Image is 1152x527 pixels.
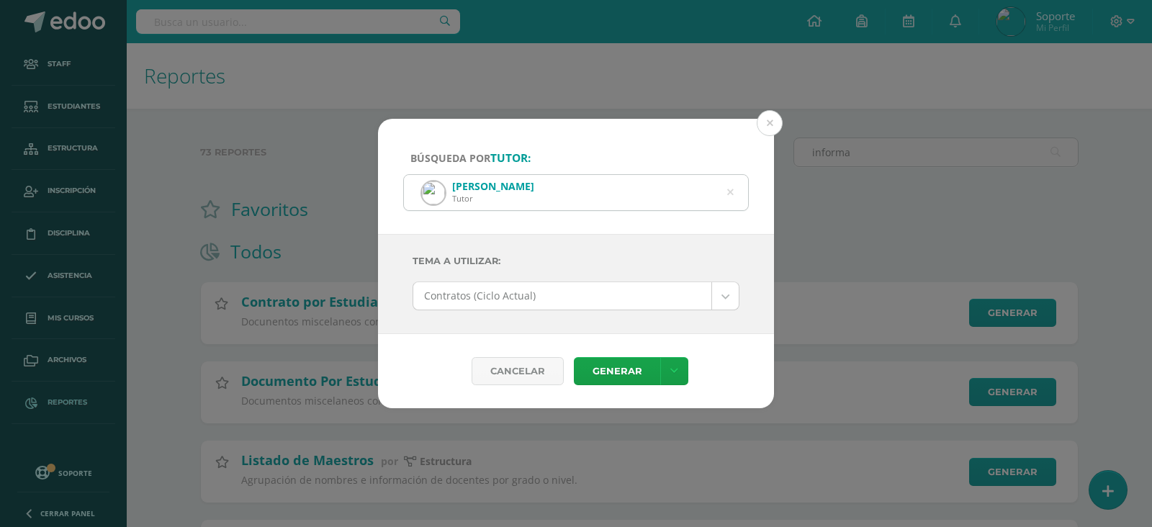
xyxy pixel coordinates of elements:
img: 12dacacc98a029374bea626a4cbc8c1d.png [422,181,445,204]
div: Tutor [452,193,534,204]
div: Cancelar [472,357,564,385]
span: Contratos (Ciclo Actual) [424,282,701,310]
a: Generar [574,357,660,385]
button: Close (Esc) [757,110,783,136]
span: Búsqueda por [410,151,531,165]
div: [PERSON_NAME] [452,179,534,193]
a: Contratos (Ciclo Actual) [413,282,739,310]
strong: tutor: [490,150,531,166]
input: ej. Nicholas Alekzander, etc. [404,175,748,210]
label: Tema a Utilizar: [413,246,739,276]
